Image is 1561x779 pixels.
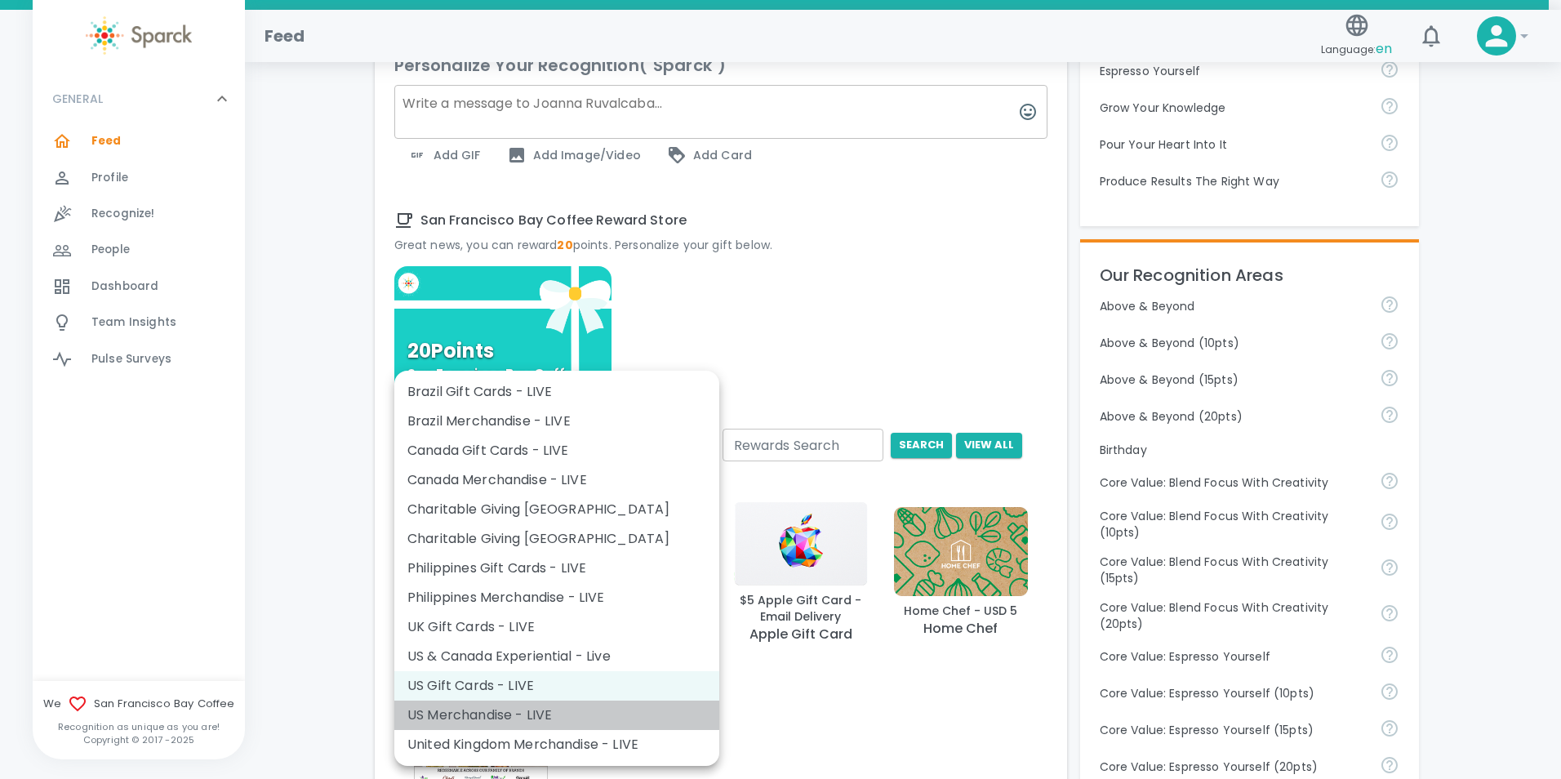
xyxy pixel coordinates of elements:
li: United Kingdom Merchandise - LIVE [394,730,719,759]
li: Canada Merchandise - LIVE [394,465,719,495]
li: Charitable Giving [GEOGRAPHIC_DATA] [394,524,719,554]
li: US Gift Cards - LIVE [394,671,719,701]
li: UK Gift Cards - LIVE [394,612,719,642]
li: Canada Gift Cards - LIVE [394,436,719,465]
li: Philippines Gift Cards - LIVE [394,554,719,583]
li: Brazil Gift Cards - LIVE [394,377,719,407]
li: Charitable Giving [GEOGRAPHIC_DATA] [394,495,719,524]
li: US Merchandise - LIVE [394,701,719,730]
li: Philippines Merchandise - LIVE [394,583,719,612]
li: Brazil Merchandise - LIVE [394,407,719,436]
li: US & Canada Experiential - Live [394,642,719,671]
